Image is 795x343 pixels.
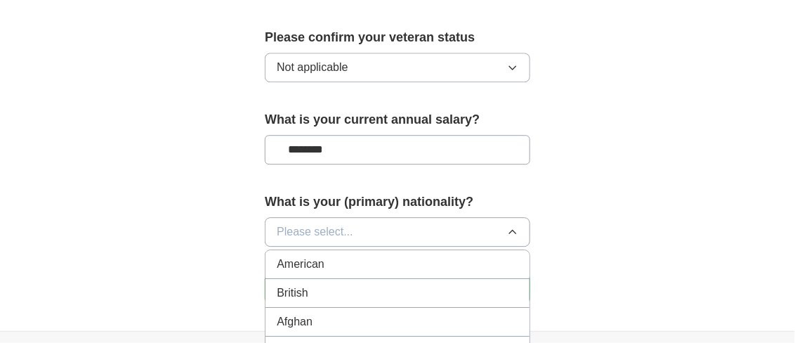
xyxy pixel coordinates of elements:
button: Please select... [265,217,530,247]
span: Not applicable [277,59,348,76]
button: Not applicable [265,53,530,82]
span: British [277,285,308,302]
span: Afghan [277,313,313,330]
span: American [277,256,324,273]
label: Please confirm your veteran status [265,28,530,47]
label: What is your (primary) nationality? [265,193,530,212]
label: What is your current annual salary? [265,110,530,129]
span: Please select... [277,224,353,240]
